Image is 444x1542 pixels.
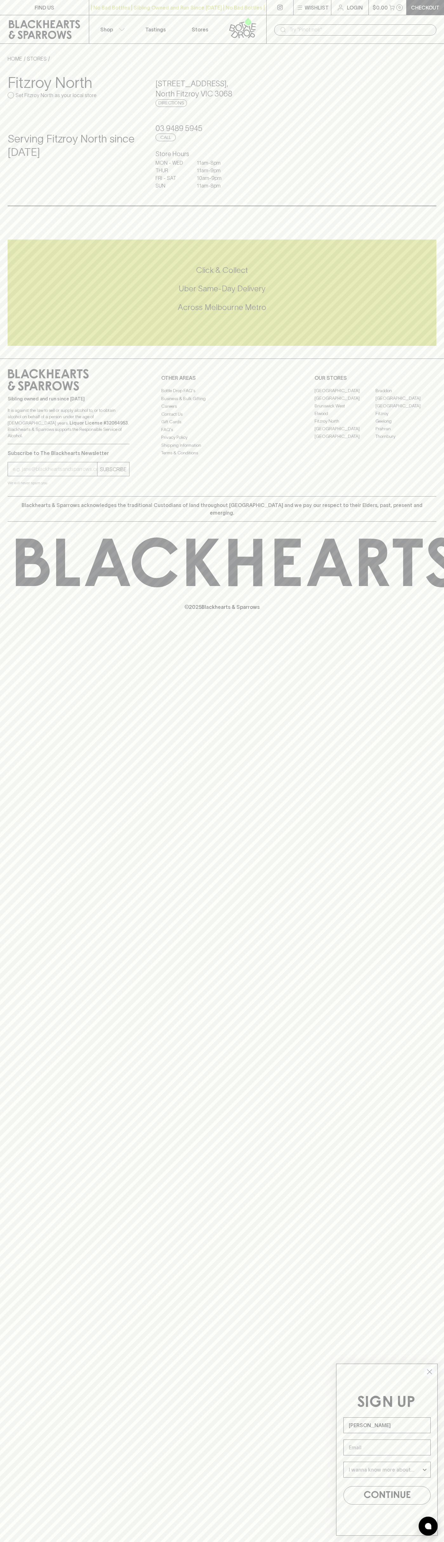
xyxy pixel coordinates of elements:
a: Terms & Conditions [161,449,283,457]
a: Braddon [375,387,436,394]
button: CONTINUE [343,1486,431,1505]
a: Stores [178,15,222,43]
p: OTHER AREAS [161,374,283,382]
a: Prahran [375,425,436,432]
h5: Click & Collect [8,265,436,275]
button: Show Options [421,1462,428,1477]
a: [GEOGRAPHIC_DATA] [315,432,375,440]
p: 0 [398,6,401,9]
p: OUR STORES [315,374,436,382]
h5: 03 9489 5945 [156,123,288,134]
p: Set Fitzroy North as your local store [16,91,96,99]
a: Brunswick West [315,402,375,410]
p: SUBSCRIBE [100,465,127,473]
h5: Uber Same-Day Delivery [8,283,436,294]
p: Sibling owned and run since [DATE] [8,396,129,402]
a: Business & Bulk Gifting [161,395,283,402]
div: Call to action block [8,240,436,346]
a: Careers [161,403,283,410]
a: Tastings [133,15,178,43]
p: 11am - 8pm [197,182,229,189]
input: e.g. jane@blackheartsandsparrows.com.au [13,464,97,474]
input: Email [343,1440,431,1455]
a: Privacy Policy [161,434,283,441]
div: FLYOUT Form [330,1357,444,1542]
a: [GEOGRAPHIC_DATA] [315,394,375,402]
button: Close dialog [424,1366,435,1377]
h5: [STREET_ADDRESS] , North Fitzroy VIC 3068 [156,79,288,99]
p: We will never spam you [8,480,129,486]
p: Wishlist [305,4,329,11]
a: FAQ's [161,426,283,433]
a: Thornbury [375,432,436,440]
h3: Fitzroy North [8,74,140,91]
a: Bottle Drop FAQ's [161,387,283,395]
p: MON - WED [156,159,187,167]
p: FIND US [35,4,54,11]
img: bubble-icon [425,1523,431,1529]
a: Shipping Information [161,441,283,449]
p: THUR [156,167,187,174]
p: Blackhearts & Sparrows acknowledges the traditional Custodians of land throughout [GEOGRAPHIC_DAT... [12,501,432,517]
input: I wanna know more about... [349,1462,421,1477]
a: [GEOGRAPHIC_DATA] [375,394,436,402]
a: Fitzroy [375,410,436,417]
a: Call [156,134,176,141]
p: 11am - 9pm [197,167,229,174]
a: Gift Cards [161,418,283,426]
p: FRI - SAT [156,174,187,182]
span: SIGN UP [357,1395,415,1410]
h6: Store Hours [156,149,288,159]
p: SUN [156,182,187,189]
a: Geelong [375,417,436,425]
a: Contact Us [161,410,283,418]
p: 11am - 8pm [197,159,229,167]
p: Checkout [411,4,440,11]
a: Elwood [315,410,375,417]
a: Fitzroy North [315,417,375,425]
button: Shop [89,15,134,43]
h4: Serving Fitzroy North since [DATE] [8,132,140,159]
a: HOME [8,56,22,62]
a: [GEOGRAPHIC_DATA] [315,387,375,394]
a: STORES [27,56,47,62]
a: Directions [156,99,187,107]
strong: Liquor License #32064953 [70,420,128,425]
button: SUBSCRIBE [97,462,129,476]
h5: Across Melbourne Metro [8,302,436,313]
input: Try "Pinot noir" [289,25,431,35]
p: Subscribe to The Blackhearts Newsletter [8,449,129,457]
p: Shop [100,26,113,33]
a: [GEOGRAPHIC_DATA] [375,402,436,410]
p: Login [347,4,363,11]
input: Name [343,1417,431,1433]
a: [GEOGRAPHIC_DATA] [315,425,375,432]
p: Tastings [145,26,166,33]
p: 10am - 9pm [197,174,229,182]
p: Stores [192,26,208,33]
p: It is against the law to sell or supply alcohol to, or to obtain alcohol on behalf of a person un... [8,407,129,439]
p: $0.00 [373,4,388,11]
